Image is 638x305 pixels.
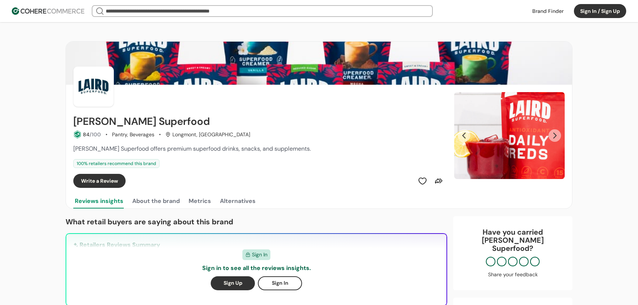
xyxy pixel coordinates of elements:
[66,216,447,227] p: What retail buyers are saying about this brand
[73,159,159,168] div: 100 % retailers recommend this brand
[73,66,114,107] img: Brand Photo
[131,194,181,208] button: About the brand
[454,92,565,179] img: Slide 0
[458,129,470,142] button: Previous Slide
[12,7,84,15] img: Cohere Logo
[258,276,302,290] button: Sign In
[165,131,250,139] div: Longmont, [GEOGRAPHIC_DATA]
[66,42,572,85] img: Brand cover image
[73,116,210,127] h2: Laird Superfood
[187,194,213,208] button: Metrics
[454,92,565,179] div: Carousel
[73,194,125,208] button: Reviews insights
[548,129,561,142] button: Next Slide
[112,131,154,139] div: Pantry, Beverages
[454,92,565,179] div: Slide 1
[218,194,257,208] button: Alternatives
[83,131,90,138] span: 84
[460,271,565,278] div: Share your feedback
[73,145,311,152] span: [PERSON_NAME] Superfood offers premium superfood drinks, snacks, and supplements.
[252,251,267,259] span: Sign In
[460,236,565,252] p: [PERSON_NAME] Superfood ?
[460,228,565,252] div: Have you carried
[90,131,101,138] span: /100
[202,264,311,273] p: Sign in to see all the reviews insights.
[574,4,626,18] button: Sign In / Sign Up
[211,276,255,290] button: Sign Up
[73,174,126,188] button: Write a Review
